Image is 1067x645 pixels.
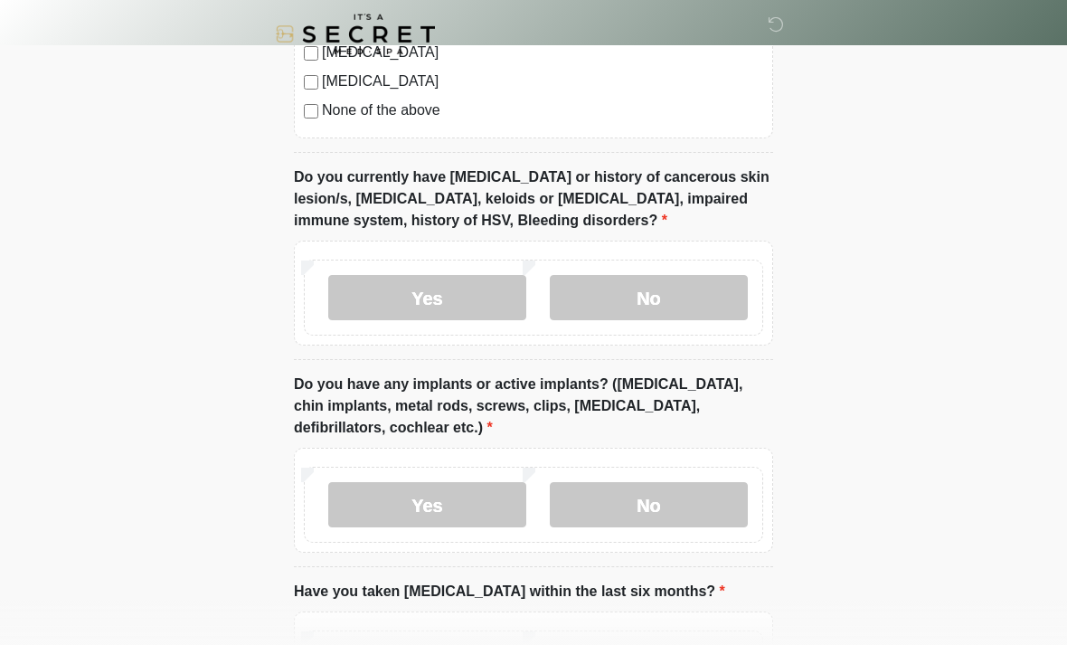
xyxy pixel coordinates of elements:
[322,100,763,121] label: None of the above
[304,104,318,119] input: None of the above
[276,14,435,54] img: It's A Secret Med Spa Logo
[328,275,526,320] label: Yes
[550,275,748,320] label: No
[304,75,318,90] input: [MEDICAL_DATA]
[550,482,748,527] label: No
[294,166,773,232] label: Do you currently have [MEDICAL_DATA] or history of cancerous skin lesion/s, [MEDICAL_DATA], keloi...
[294,374,773,439] label: Do you have any implants or active implants? ([MEDICAL_DATA], chin implants, metal rods, screws, ...
[328,482,526,527] label: Yes
[294,581,725,602] label: Have you taken [MEDICAL_DATA] within the last six months?
[322,71,763,92] label: [MEDICAL_DATA]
